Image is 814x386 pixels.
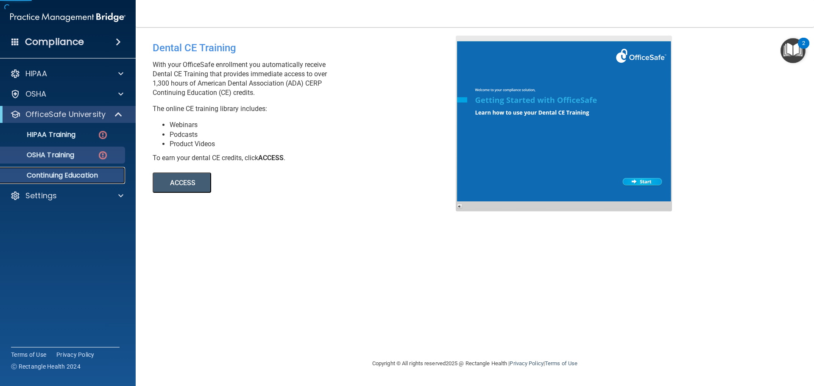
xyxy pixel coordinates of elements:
[10,109,123,119] a: OfficeSafe University
[170,130,462,139] li: Podcasts
[802,43,805,54] div: 2
[153,36,462,60] div: Dental CE Training
[11,350,46,359] a: Terms of Use
[56,350,95,359] a: Privacy Policy
[25,191,57,201] p: Settings
[153,172,211,193] button: ACCESS
[170,120,462,130] li: Webinars
[545,360,577,367] a: Terms of Use
[258,154,284,162] b: ACCESS
[153,60,462,97] p: With your OfficeSafe enrollment you automatically receive Dental CE Training that provides immedi...
[98,130,108,140] img: danger-circle.6113f641.png
[25,89,47,99] p: OSHA
[10,191,123,201] a: Settings
[170,139,462,149] li: Product Videos
[98,150,108,161] img: danger-circle.6113f641.png
[6,151,74,159] p: OSHA Training
[320,350,630,377] div: Copyright © All rights reserved 2025 @ Rectangle Health | |
[10,9,125,26] img: PMB logo
[510,360,543,367] a: Privacy Policy
[10,89,123,99] a: OSHA
[153,104,462,114] p: The online CE training library includes:
[153,153,462,163] div: To earn your dental CE credits, click .
[25,69,47,79] p: HIPAA
[25,36,84,48] h4: Compliance
[10,69,123,79] a: HIPAA
[153,180,385,186] a: ACCESS
[6,131,75,139] p: HIPAA Training
[25,109,106,119] p: OfficeSafe University
[11,362,81,371] span: Ⓒ Rectangle Health 2024
[6,171,121,180] p: Continuing Education
[781,38,806,63] button: Open Resource Center, 2 new notifications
